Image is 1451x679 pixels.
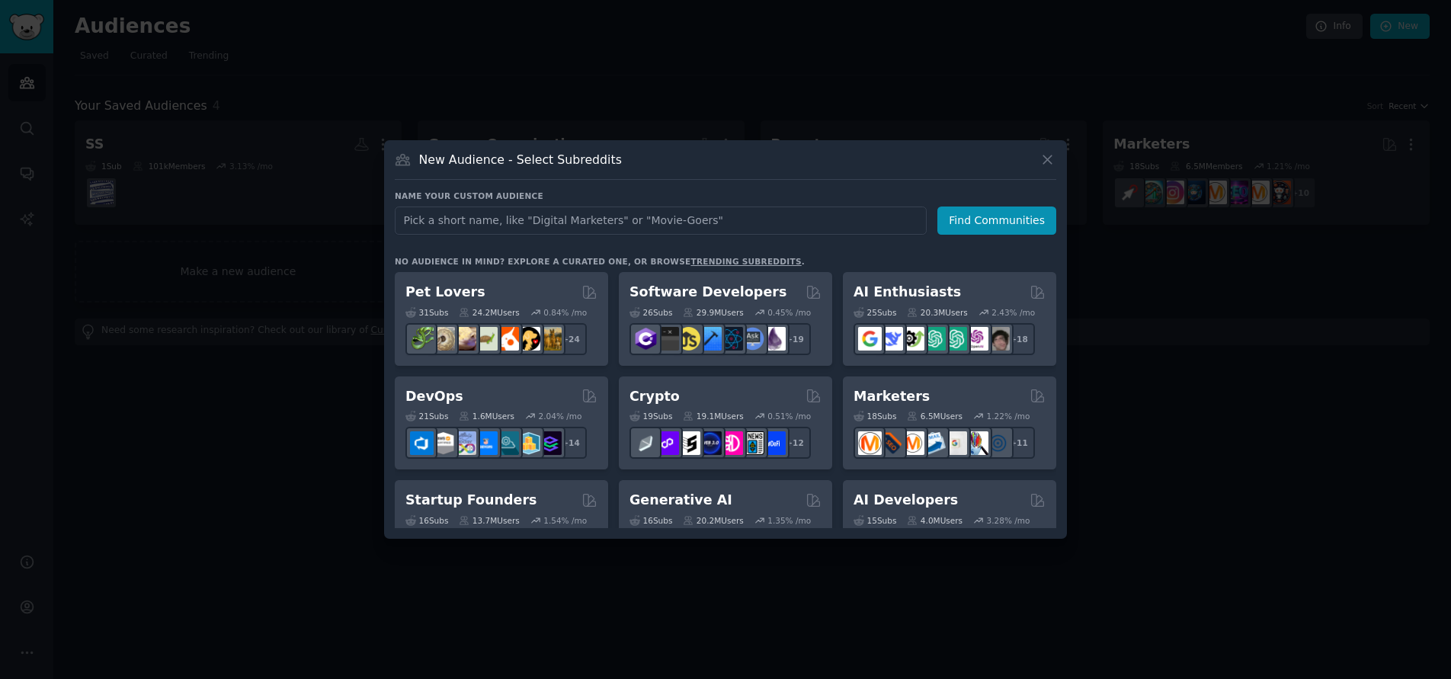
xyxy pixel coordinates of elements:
[453,327,476,351] img: leopardgeckos
[474,431,498,455] img: DevOpsLinks
[779,323,811,355] div: + 19
[405,283,485,302] h2: Pet Lovers
[459,515,519,526] div: 13.7M Users
[539,411,582,421] div: 2.04 % /mo
[762,327,786,351] img: elixir
[517,327,540,351] img: PetAdvice
[395,191,1056,201] h3: Name your custom audience
[405,515,448,526] div: 16 Sub s
[629,387,680,406] h2: Crypto
[683,307,743,318] div: 29.9M Users
[854,515,896,526] div: 15 Sub s
[629,307,672,318] div: 26 Sub s
[991,307,1035,318] div: 2.43 % /mo
[719,327,743,351] img: reactnative
[629,515,672,526] div: 16 Sub s
[986,327,1010,351] img: ArtificalIntelligence
[986,431,1010,455] img: OnlineMarketing
[922,327,946,351] img: chatgpt_promptDesign
[474,327,498,351] img: turtle
[677,431,700,455] img: ethstaker
[629,283,786,302] h2: Software Developers
[719,431,743,455] img: defiblockchain
[943,431,967,455] img: googleads
[858,327,882,351] img: GoogleGeminiAI
[395,256,805,267] div: No audience in mind? Explore a curated one, or browse .
[555,427,587,459] div: + 14
[907,411,963,421] div: 6.5M Users
[1003,323,1035,355] div: + 18
[634,327,658,351] img: csharp
[854,283,961,302] h2: AI Enthusiasts
[634,431,658,455] img: ethfinance
[907,515,963,526] div: 4.0M Users
[405,411,448,421] div: 21 Sub s
[965,431,988,455] img: MarketingResearch
[854,307,896,318] div: 25 Sub s
[629,411,672,421] div: 19 Sub s
[922,431,946,455] img: Emailmarketing
[655,431,679,455] img: 0xPolygon
[698,431,722,455] img: web3
[538,327,562,351] img: dogbreed
[629,491,732,510] h2: Generative AI
[655,327,679,351] img: software
[767,411,811,421] div: 0.51 % /mo
[854,491,958,510] h2: AI Developers
[937,207,1056,235] button: Find Communities
[690,257,801,266] a: trending subreddits
[987,411,1030,421] div: 1.22 % /mo
[538,431,562,455] img: PlatformEngineers
[987,515,1030,526] div: 3.28 % /mo
[453,431,476,455] img: Docker_DevOps
[495,327,519,351] img: cockatiel
[779,427,811,459] div: + 12
[854,411,896,421] div: 18 Sub s
[854,387,930,406] h2: Marketers
[555,323,587,355] div: + 24
[741,327,764,351] img: AskComputerScience
[901,327,924,351] img: AItoolsCatalog
[762,431,786,455] img: defi_
[543,515,587,526] div: 1.54 % /mo
[741,431,764,455] img: CryptoNews
[495,431,519,455] img: platformengineering
[879,431,903,455] img: bigseo
[543,307,587,318] div: 0.84 % /mo
[901,431,924,455] img: AskMarketing
[698,327,722,351] img: iOSProgramming
[879,327,903,351] img: DeepSeek
[683,411,743,421] div: 19.1M Users
[395,207,927,235] input: Pick a short name, like "Digital Marketers" or "Movie-Goers"
[410,431,434,455] img: azuredevops
[419,152,622,168] h3: New Audience - Select Subreddits
[1003,427,1035,459] div: + 11
[858,431,882,455] img: content_marketing
[943,327,967,351] img: chatgpt_prompts_
[405,307,448,318] div: 31 Sub s
[965,327,988,351] img: OpenAIDev
[517,431,540,455] img: aws_cdk
[410,327,434,351] img: herpetology
[431,431,455,455] img: AWS_Certified_Experts
[767,307,811,318] div: 0.45 % /mo
[405,387,463,406] h2: DevOps
[431,327,455,351] img: ballpython
[683,515,743,526] div: 20.2M Users
[907,307,967,318] div: 20.3M Users
[677,327,700,351] img: learnjavascript
[767,515,811,526] div: 1.35 % /mo
[459,411,514,421] div: 1.6M Users
[405,491,537,510] h2: Startup Founders
[459,307,519,318] div: 24.2M Users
